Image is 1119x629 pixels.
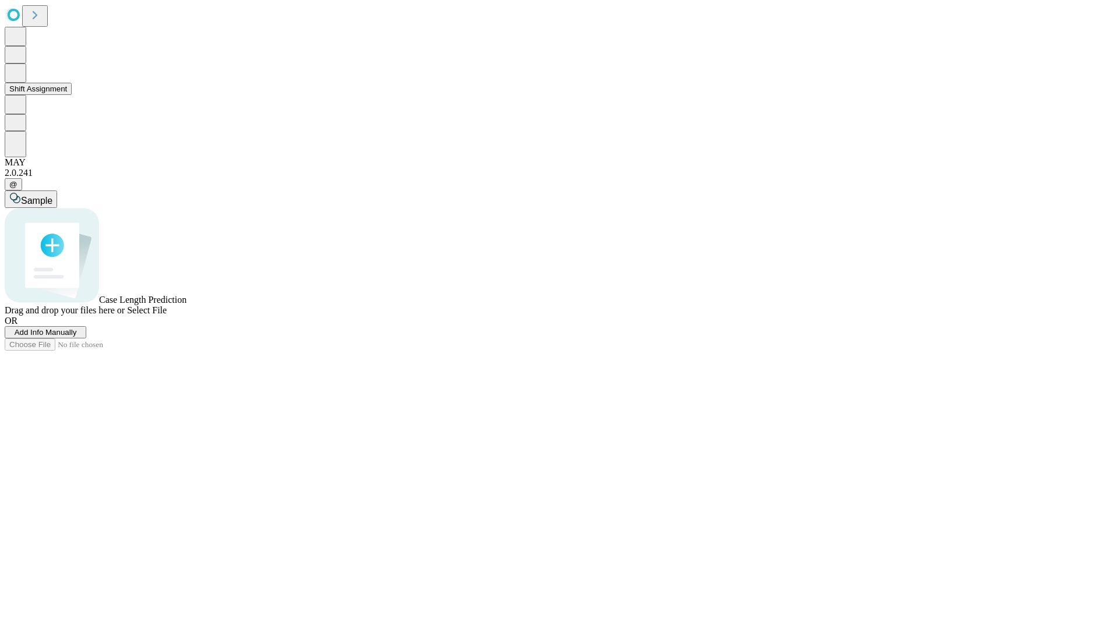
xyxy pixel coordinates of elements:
[127,305,167,315] span: Select File
[5,168,1114,178] div: 2.0.241
[5,305,125,315] span: Drag and drop your files here or
[5,178,22,190] button: @
[5,157,1114,168] div: MAY
[5,83,72,95] button: Shift Assignment
[21,196,52,206] span: Sample
[5,190,57,208] button: Sample
[99,295,186,305] span: Case Length Prediction
[5,316,17,326] span: OR
[9,180,17,189] span: @
[15,328,77,337] span: Add Info Manually
[5,326,86,338] button: Add Info Manually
